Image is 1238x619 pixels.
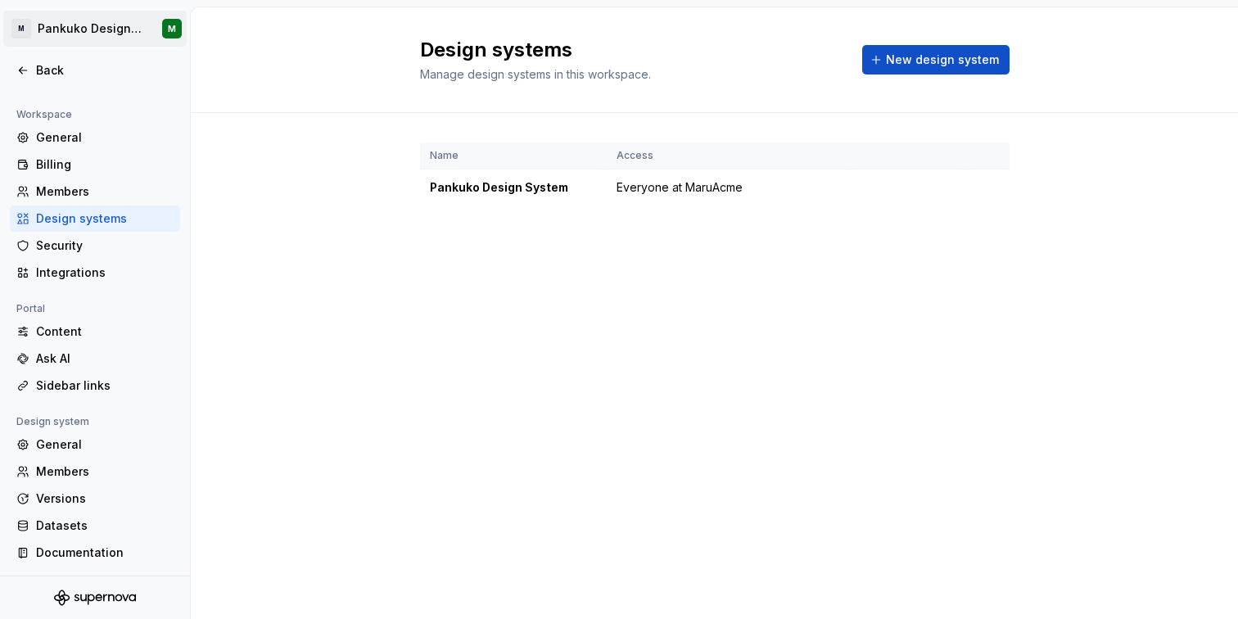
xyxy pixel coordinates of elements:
[10,459,180,485] a: Members
[430,179,597,196] div: Pankuko Design System
[36,517,174,534] div: Datasets
[36,183,174,200] div: Members
[420,67,651,81] span: Manage design systems in this workspace.
[36,264,174,281] div: Integrations
[36,490,174,507] div: Versions
[36,377,174,394] div: Sidebar links
[3,11,187,47] button: MPankuko Design SystemM
[420,142,607,169] th: Name
[10,346,180,372] a: Ask AI
[36,323,174,340] div: Content
[10,260,180,286] a: Integrations
[10,105,79,124] div: Workspace
[10,178,180,205] a: Members
[54,590,136,606] svg: Supernova Logo
[38,20,142,37] div: Pankuko Design System
[10,513,180,539] a: Datasets
[10,233,180,259] a: Security
[886,52,999,68] span: New design system
[10,299,52,319] div: Portal
[36,544,174,561] div: Documentation
[10,206,180,232] a: Design systems
[36,156,174,173] div: Billing
[862,45,1010,75] button: New design system
[617,179,743,196] span: Everyone at MaruAcme
[10,412,96,431] div: Design system
[420,37,843,63] h2: Design systems
[10,57,180,84] a: Back
[10,540,180,566] a: Documentation
[36,350,174,367] div: Ask AI
[36,62,174,79] div: Back
[10,431,180,458] a: General
[10,124,180,151] a: General
[36,463,174,480] div: Members
[10,373,180,399] a: Sidebar links
[36,436,174,453] div: General
[10,151,180,178] a: Billing
[11,19,31,38] div: M
[10,319,180,345] a: Content
[10,486,180,512] a: Versions
[36,237,174,254] div: Security
[36,210,174,227] div: Design systems
[36,129,174,146] div: General
[607,142,851,169] th: Access
[168,22,176,35] div: M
